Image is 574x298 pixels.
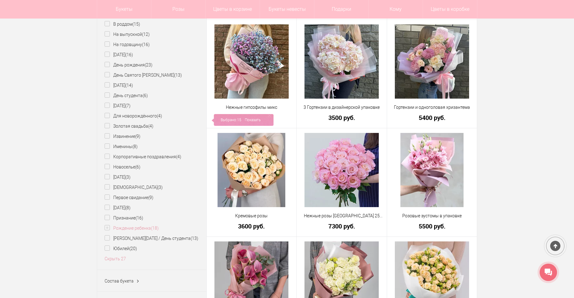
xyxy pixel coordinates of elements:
[129,246,137,251] ins: (20)
[125,83,133,88] ins: (14)
[301,114,383,121] a: 3500 руб.
[105,82,133,89] label: [DATE]
[391,223,473,229] a: 5500 руб.
[105,133,140,140] label: Извинение
[174,73,182,78] ins: (13)
[125,175,131,180] ins: (3)
[245,114,261,126] a: Показать
[157,113,162,118] ins: (4)
[135,134,140,139] ins: (9)
[105,215,143,221] label: Признание
[158,185,163,190] ins: (3)
[145,62,153,67] ins: (23)
[105,103,131,109] label: [DATE]
[105,279,134,283] span: Состав букета
[105,184,163,191] label: [DEMOGRAPHIC_DATA]
[105,235,198,242] label: [PERSON_NAME][DATE] / День студента
[105,164,140,170] label: Новоселье
[105,52,133,58] label: [DATE]
[125,103,131,108] ins: (7)
[132,144,138,149] ins: (8)
[105,143,138,150] label: Именины
[105,72,182,79] label: День Святого [PERSON_NAME]
[136,215,143,220] ins: (16)
[211,213,293,219] a: Кремовые розы
[176,154,181,159] ins: (4)
[211,104,293,111] a: Нежные гипсофилы микс
[218,133,285,207] img: Кремовые розы
[191,236,198,241] ins: (13)
[105,123,153,130] label: Золотая свадьба
[142,32,150,37] ins: (12)
[135,164,140,169] ins: (6)
[304,24,379,99] img: 3 Гортензии в дизайнерской упаковке
[105,174,131,181] label: [DATE]
[105,41,150,48] label: На годовщину
[391,213,473,219] a: Розовые эустомы в упаковке
[143,93,148,98] ins: (6)
[211,114,293,121] a: 2850 руб.
[301,104,383,111] a: 3 Гортензии в дизайнерской упаковке
[132,22,140,27] ins: (15)
[237,114,241,126] span: 15
[214,24,289,99] img: Нежные гипсофилы микс
[105,154,181,160] label: Корпоративные поздравления
[105,31,150,38] label: На выпускной
[125,52,133,57] ins: (16)
[391,114,473,121] a: 5400 руб.
[391,104,473,111] a: Гортензии и одноголовая хризантема
[301,213,383,219] a: Нежные розы [GEOGRAPHIC_DATA] 25 шт
[142,42,150,47] ins: (16)
[151,226,159,231] ins: (18)
[105,62,153,68] label: День рождения
[105,256,126,261] a: Скрыть 27
[301,223,383,229] a: 7300 руб.
[105,194,153,201] label: Первое свидание
[148,195,153,200] ins: (9)
[105,21,140,28] label: В роддом
[105,205,131,211] label: [DATE]
[212,114,274,126] div: Выбрано:
[105,245,137,252] label: Юбилей
[304,133,379,207] img: Нежные розы Эквадор 25 шт
[105,113,162,119] label: Для новорождённого
[148,124,153,129] ins: (4)
[105,92,148,99] label: День студента
[211,223,293,229] a: 3600 руб.
[125,205,131,210] ins: (8)
[400,133,464,207] img: Розовые эустомы в упаковке
[105,225,159,232] label: Рождение ребенка
[395,24,469,99] img: Гортензии и одноголовая хризантема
